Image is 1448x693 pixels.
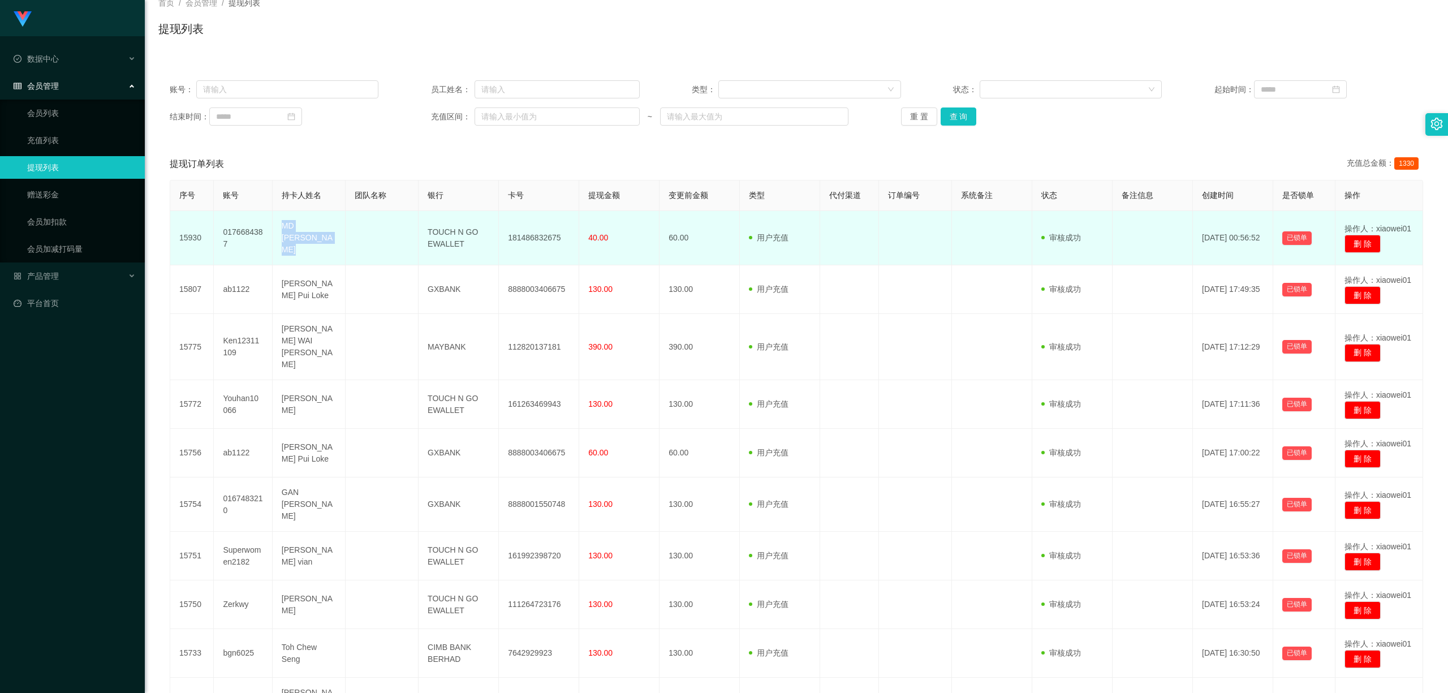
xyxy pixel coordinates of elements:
td: 0167483210 [214,477,272,532]
td: 111264723176 [499,580,579,629]
span: 操作人：xiaowei01 [1344,542,1411,551]
td: TOUCH N GO EWALLET [419,211,499,265]
button: 删 除 [1344,286,1381,304]
td: TOUCH N GO EWALLET [419,380,499,429]
span: ~ [640,111,660,123]
span: 审核成功 [1041,233,1081,242]
td: 7642929923 [499,629,579,678]
i: 图标: calendar [1332,85,1340,93]
span: 提现金额 [588,191,620,200]
input: 请输入 [475,80,640,98]
span: 操作人：xiaowei01 [1344,490,1411,500]
td: TOUCH N GO EWALLET [419,532,499,580]
span: 用户充值 [749,399,788,408]
input: 请输入 [196,80,379,98]
button: 删 除 [1344,344,1381,362]
span: 操作人：xiaowei01 [1344,639,1411,648]
span: 审核成功 [1041,500,1081,509]
i: 图标: down [1148,86,1155,94]
td: 0176684387 [214,211,272,265]
span: 备注信息 [1122,191,1153,200]
button: 已锁单 [1282,647,1312,660]
button: 已锁单 [1282,549,1312,563]
i: 图标: appstore-o [14,272,21,280]
span: 用户充值 [749,600,788,609]
span: 充值区间： [431,111,475,123]
span: 用户充值 [749,285,788,294]
td: GXBANK [419,477,499,532]
span: 130.00 [588,399,613,408]
button: 已锁单 [1282,283,1312,296]
td: ab1122 [214,429,272,477]
td: GXBANK [419,265,499,314]
td: [PERSON_NAME] Pui Loke [273,265,346,314]
span: 银行 [428,191,443,200]
span: 状态： [953,84,980,96]
span: 审核成功 [1041,342,1081,351]
td: [PERSON_NAME] Pui Loke [273,429,346,477]
button: 删 除 [1344,450,1381,468]
button: 已锁单 [1282,446,1312,460]
td: 130.00 [660,265,740,314]
span: 用户充值 [749,448,788,457]
td: MD [PERSON_NAME] [273,211,346,265]
span: 操作人：xiaowei01 [1344,276,1411,285]
span: 产品管理 [14,272,59,281]
a: 图标: dashboard平台首页 [14,292,136,315]
button: 删 除 [1344,553,1381,571]
h1: 提现列表 [158,20,204,37]
span: 操作人：xiaowei01 [1344,224,1411,233]
td: bgn6025 [214,629,272,678]
button: 删 除 [1344,501,1381,519]
span: 用户充值 [749,342,788,351]
td: 15775 [170,314,214,380]
td: 130.00 [660,580,740,629]
span: 会员管理 [14,81,59,91]
td: 8888001550748 [499,477,579,532]
td: 15756 [170,429,214,477]
span: 审核成功 [1041,551,1081,560]
span: 130.00 [588,551,613,560]
button: 删 除 [1344,235,1381,253]
span: 40.00 [588,233,608,242]
td: [PERSON_NAME] [273,580,346,629]
td: [DATE] 16:55:27 [1193,477,1273,532]
td: 8888003406675 [499,429,579,477]
td: 161263469943 [499,380,579,429]
td: 130.00 [660,532,740,580]
div: 充值总金额： [1347,157,1423,171]
span: 60.00 [588,448,608,457]
td: [DATE] 17:12:29 [1193,314,1273,380]
i: 图标: calendar [287,113,295,120]
span: 审核成功 [1041,600,1081,609]
td: [DATE] 16:53:36 [1193,532,1273,580]
td: 15807 [170,265,214,314]
td: ab1122 [214,265,272,314]
span: 操作人：xiaowei01 [1344,333,1411,342]
span: 提现订单列表 [170,157,224,171]
button: 已锁单 [1282,598,1312,612]
i: 图标: down [887,86,894,94]
span: 类型： [692,84,718,96]
a: 会员加扣款 [27,210,136,233]
td: 161992398720 [499,532,579,580]
span: 1330 [1394,157,1419,170]
td: MAYBANK [419,314,499,380]
td: TOUCH N GO EWALLET [419,580,499,629]
span: 130.00 [588,500,613,509]
td: CIMB BANK BERHAD [419,629,499,678]
a: 充值列表 [27,129,136,152]
span: 用户充值 [749,648,788,657]
span: 用户充值 [749,551,788,560]
span: 用户充值 [749,233,788,242]
td: [DATE] 00:56:52 [1193,211,1273,265]
span: 代付渠道 [829,191,861,200]
button: 已锁单 [1282,398,1312,411]
a: 提现列表 [27,156,136,179]
td: Superwomen2182 [214,532,272,580]
button: 查 询 [941,107,977,126]
td: [PERSON_NAME] vian [273,532,346,580]
span: 审核成功 [1041,648,1081,657]
span: 审核成功 [1041,448,1081,457]
a: 会员加减打码量 [27,238,136,260]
